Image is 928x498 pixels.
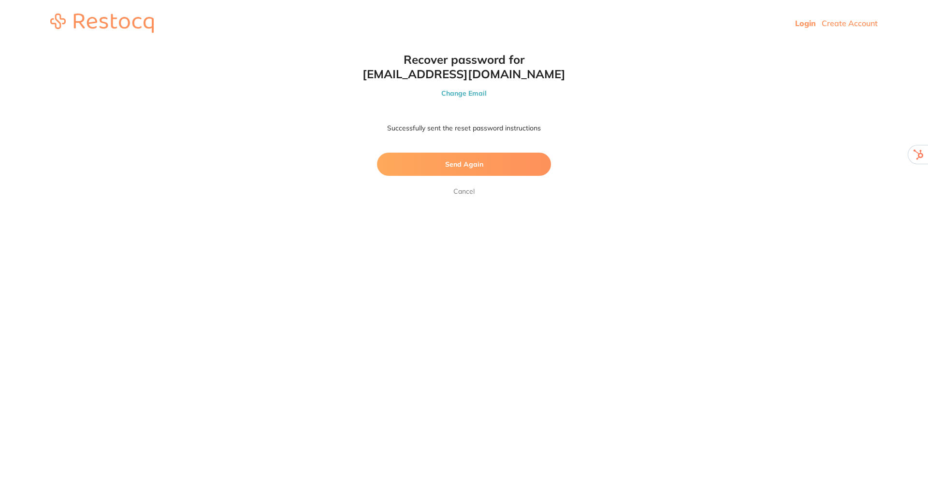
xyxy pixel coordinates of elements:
button: Send Again [377,153,551,176]
button: Change Email [358,89,570,98]
p: Successfully sent the reset password instructions [377,124,551,133]
a: Create Account [822,18,878,28]
img: restocq_logo.svg [50,14,154,33]
a: Cancel [451,185,477,197]
h1: Recover password for [EMAIL_ADDRESS][DOMAIN_NAME] [358,52,570,81]
iframe: Intercom live chat [885,455,909,479]
a: Login [795,18,816,28]
span: Send Again [445,160,483,169]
